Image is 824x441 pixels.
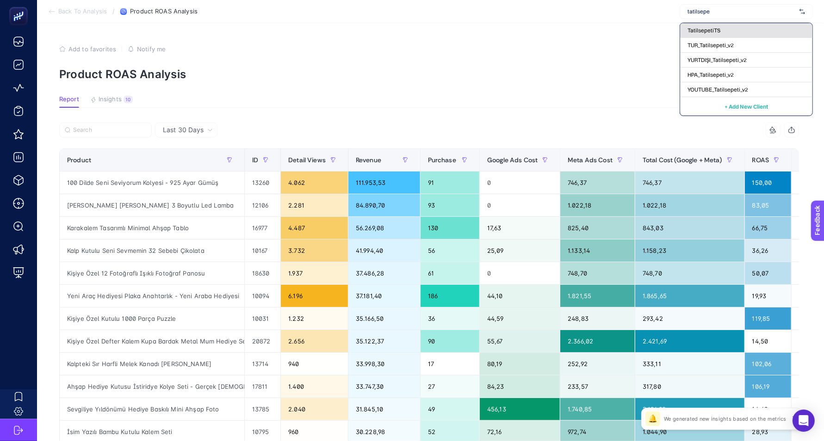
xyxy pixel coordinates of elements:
[568,156,613,164] span: Meta Ads Cost
[688,86,748,93] span: YOUTUBE_Tatilsepeti_v2
[421,217,479,239] div: 130
[635,330,744,352] div: 2.421,69
[163,125,204,135] span: Last 30 Days
[745,171,792,194] div: 150,00
[59,45,116,53] button: Add to favorites
[688,56,747,64] span: YURTDIŞI_Tatilsepeti_v2
[60,262,244,284] div: Kişiye Özel 12 Fotoğraflı Işıklı Fotoğraf Panosu
[480,330,560,352] div: 55,67
[745,398,792,420] div: 14,49
[245,307,280,330] div: 10031
[480,375,560,398] div: 84,23
[487,156,538,164] span: Google Ads Cost
[745,217,792,239] div: 66,75
[752,156,769,164] span: ROAS
[745,239,792,262] div: 36,26
[560,307,635,330] div: 248,83
[6,3,35,10] span: Feedback
[560,330,635,352] div: 2.366,02
[635,171,744,194] div: 746,37
[745,194,792,216] div: 83,05
[60,285,244,307] div: Yeni Araç Hediyesi Plaka Anahtarlık - Yeni Araba Hediyesi
[635,262,744,284] div: 748,70
[348,217,420,239] div: 56.269,08
[281,307,348,330] div: 1.232
[245,262,280,284] div: 18630
[421,307,479,330] div: 36
[281,239,348,262] div: 3.732
[281,194,348,216] div: 2.281
[560,194,635,216] div: 1.022,18
[245,285,280,307] div: 10094
[128,45,166,53] button: Notify me
[252,156,258,164] span: ID
[635,239,744,262] div: 1.158,23
[348,285,420,307] div: 37.181,40
[245,239,280,262] div: 10167
[560,398,635,420] div: 1.740,85
[635,194,744,216] div: 1.022,18
[281,330,348,352] div: 2.656
[645,411,660,426] div: 🔔
[73,127,146,134] input: Search
[59,67,802,81] p: Product ROAS Analysis
[68,45,116,53] span: Add to favorites
[245,194,280,216] div: 12106
[60,239,244,262] div: Kalp Kutulu Seni Sevmemin 32 Sebebi Çikolata
[745,285,792,307] div: 19,93
[635,398,744,420] div: 2.196,98
[421,375,479,398] div: 27
[356,156,381,164] span: Revenue
[60,194,244,216] div: [PERSON_NAME] [PERSON_NAME] 3 Boyutlu Led Lamba
[480,353,560,375] div: 80,19
[560,217,635,239] div: 825,40
[421,262,479,284] div: 61
[635,375,744,398] div: 317,80
[643,156,722,164] span: Total Cost (Google + Meta)
[421,239,479,262] div: 56
[281,171,348,194] div: 4.062
[745,262,792,284] div: 50,07
[348,262,420,284] div: 37.486,28
[560,239,635,262] div: 1.133,14
[745,330,792,352] div: 14,50
[635,353,744,375] div: 333,11
[745,307,792,330] div: 119,85
[281,262,348,284] div: 1.937
[245,398,280,420] div: 13785
[635,285,744,307] div: 1.865,65
[60,375,244,398] div: Ahşap Hediye Kutusu İstiridye Kolye Seti - Gerçek [DEMOGRAPHIC_DATA] Kolye
[124,96,133,103] div: 10
[421,285,479,307] div: 186
[725,103,768,110] span: + Add New Client
[348,330,420,352] div: 35.122,37
[60,353,244,375] div: Kalpteki Sır Harfli Melek Kanadı [PERSON_NAME]
[688,27,720,34] span: TatilsepetiTS
[348,375,420,398] div: 33.747,30
[480,194,560,216] div: 0
[60,217,244,239] div: Karakalem Tasarımlı Minimal Ahşap Tablo
[688,42,734,49] span: TUR_Tatilsepeti_v2
[245,375,280,398] div: 17811
[99,96,122,103] span: Insights
[421,194,479,216] div: 93
[58,8,107,15] span: Back To Analysis
[245,217,280,239] div: 16977
[799,7,805,16] img: svg%3e
[348,307,420,330] div: 35.166,50
[745,353,792,375] div: 102,06
[137,45,166,53] span: Notify me
[664,415,787,423] p: We generated new insights based on the metrics
[348,171,420,194] div: 111.953,53
[480,285,560,307] div: 44,10
[245,330,280,352] div: 20872
[480,307,560,330] div: 44,59
[725,101,768,112] button: + Add New Client
[480,171,560,194] div: 0
[60,398,244,420] div: Sevgiliye Yıldönümü Hediye Baskılı Mini Ahşap Foto
[348,353,420,375] div: 33.998,30
[688,8,796,15] input: My Account
[281,353,348,375] div: 940
[281,285,348,307] div: 6.196
[421,330,479,352] div: 90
